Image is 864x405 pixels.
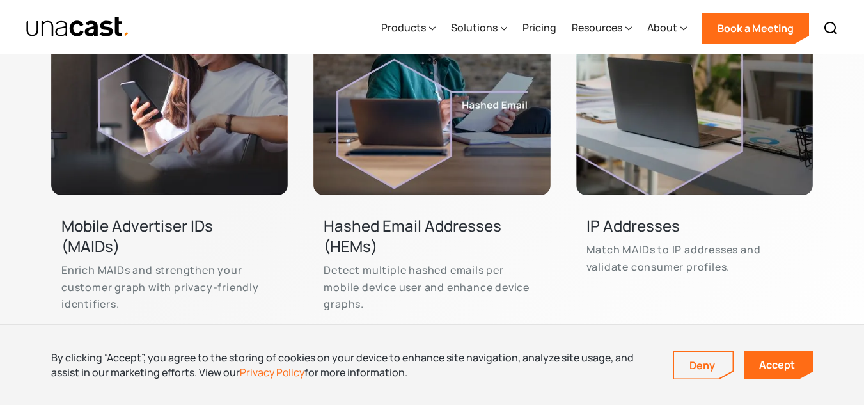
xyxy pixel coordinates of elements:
[61,216,278,257] h3: Mobile Advertiser IDs (MAIDs)
[324,262,540,313] p: Detect multiple hashed emails per mobile device user and enhance device graphs.
[451,20,498,35] div: Solutions
[51,351,654,379] div: By clicking “Accept”, you agree to the storing of cookies on your device to enhance site navigati...
[381,2,436,54] div: Products
[674,352,733,379] a: Deny
[26,16,130,38] a: home
[647,20,677,35] div: About
[744,351,813,379] a: Accept
[26,16,130,38] img: Unacast text logo
[451,2,507,54] div: Solutions
[572,20,622,35] div: Resources
[823,20,838,36] img: Search icon
[324,216,540,257] h3: Hashed Email Addresses (HEMs)
[586,241,803,275] p: Match MAIDs to IP addresses and validate consumer profiles.
[61,262,278,313] p: Enrich MAIDs and strengthen your customer graph with privacy-friendly identifiers.
[586,216,686,236] h3: IP Addresses
[702,13,809,44] a: Book a Meeting
[240,365,304,379] a: Privacy Policy
[522,2,556,54] a: Pricing
[381,20,426,35] div: Products
[572,2,632,54] div: Resources
[647,2,687,54] div: About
